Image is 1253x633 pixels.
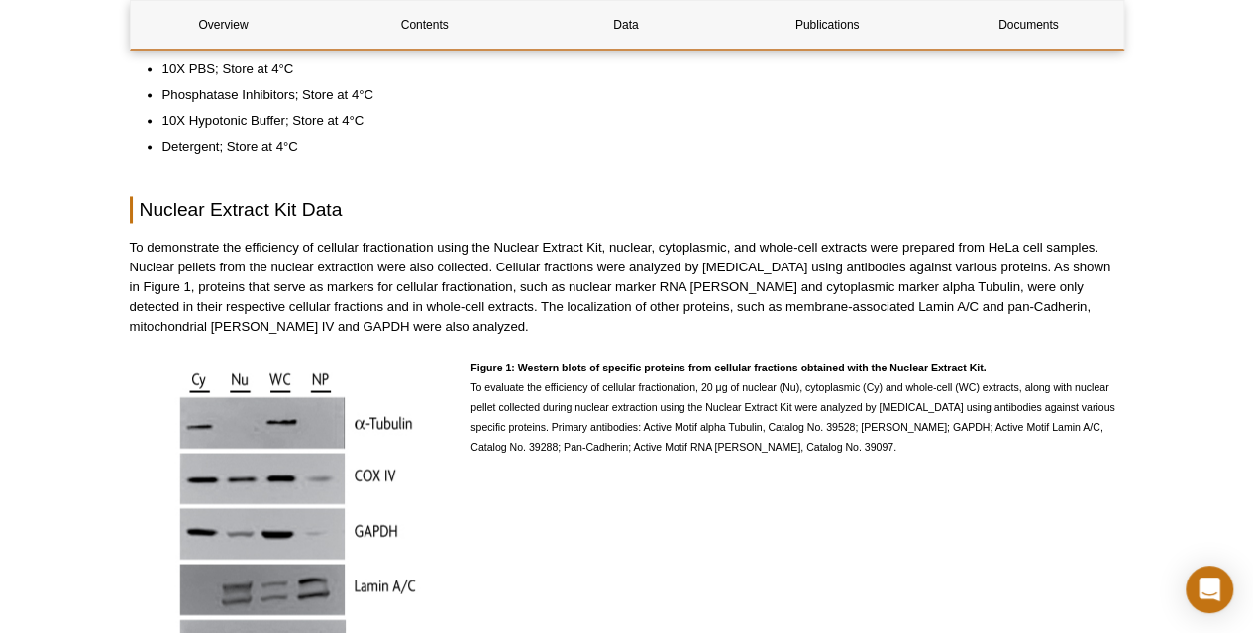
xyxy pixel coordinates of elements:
[470,361,986,372] strong: Figure 1: Western blots of specific proteins from cellular fractions obtained with the Nuclear Ex...
[162,137,1104,157] li: Detergent; Store at 4°C
[130,196,1124,223] h2: Nuclear Extract Kit Data
[533,1,719,49] a: Data
[130,238,1124,337] p: To demonstrate the efficiency of cellular fractionation using the Nuclear Extract Kit, nuclear, c...
[470,361,1114,452] span: To evaluate the efficiency of cellular fractionation, 20 μg of nuclear (Nu), cytoplasmic (Cy) and...
[162,59,1104,79] li: 10X PBS; Store at 4°C
[1186,566,1233,613] div: Open Intercom Messenger
[734,1,920,49] a: Publications
[162,85,1104,105] li: Phosphatase Inhibitors; Store at 4°C
[935,1,1121,49] a: Documents
[131,1,317,49] a: Overview
[162,111,1104,131] li: 10X Hypotonic Buffer; Store at 4°C
[332,1,518,49] a: Contents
